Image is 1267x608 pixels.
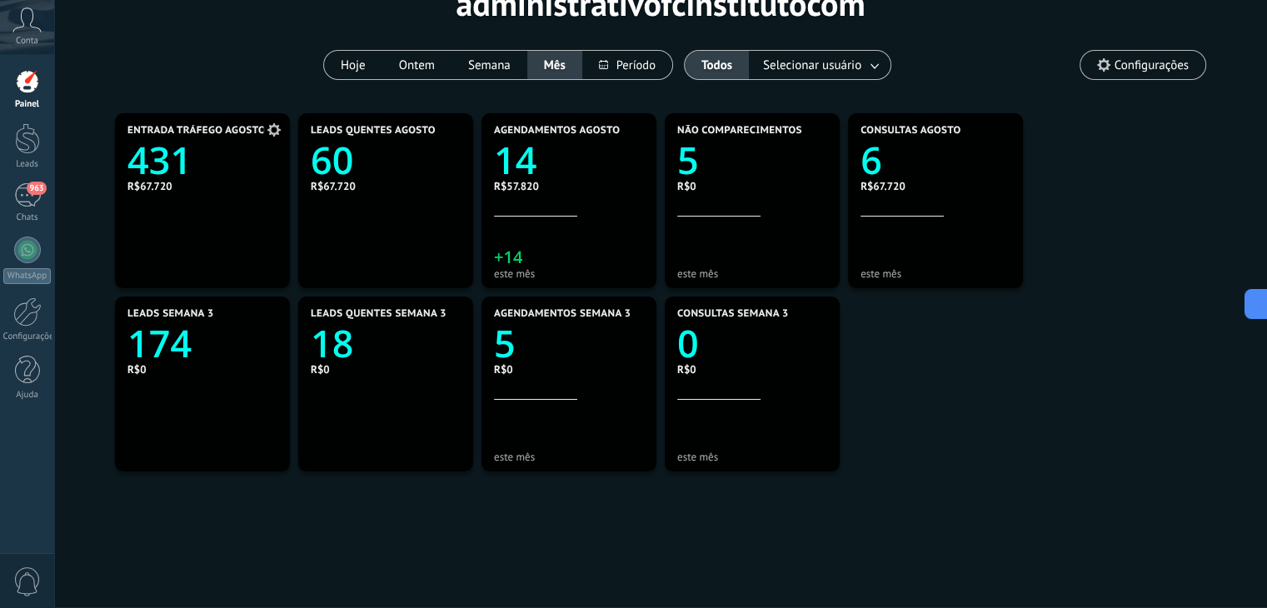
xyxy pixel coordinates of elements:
div: R$0 [677,362,827,376]
div: Leads [3,159,52,170]
span: Selecionar usuário [760,54,865,77]
a: 431 [127,135,277,186]
div: Painel [3,99,52,110]
span: Leads Quentes Semana 3 [311,308,446,320]
div: R$0 [677,179,827,193]
span: Conta [16,36,38,47]
div: este mês [677,267,827,280]
span: Não Comparecimentos [677,125,802,137]
a: 0 [677,318,827,369]
span: Leads Semana 3 [127,308,213,320]
a: 6 [860,135,1010,186]
div: Chats [3,212,52,223]
span: Leads Quentes Agosto [311,125,436,137]
span: Agendamentos Agosto [494,125,620,137]
span: Entrada Tráfego Agosto [127,125,266,137]
a: 174 [127,318,277,369]
div: este mês [860,267,1010,280]
div: R$0 [494,362,644,376]
span: 963 [27,182,46,195]
text: 0 [677,318,699,369]
div: WhatsApp [3,268,51,284]
div: R$0 [127,362,277,376]
a: 18 [311,318,461,369]
button: Ontem [382,51,451,79]
text: 431 [127,135,192,186]
div: Configurações [3,331,52,342]
span: Consultas Semana 3 [677,308,788,320]
text: 60 [311,135,353,186]
div: R$67.720 [311,179,461,193]
a: 5 [677,135,827,186]
div: este mês [494,451,644,463]
a: 60 [311,135,461,186]
text: 14 [494,135,536,186]
div: R$67.720 [127,179,277,193]
button: Semana [451,51,527,79]
text: +14 [494,246,523,268]
span: Consultas Agosto [860,125,961,137]
text: 174 [127,318,192,369]
button: Hoje [324,51,382,79]
div: este mês [677,451,827,463]
div: R$57.820 [494,179,644,193]
button: Mês [527,51,582,79]
div: este mês [494,267,644,280]
div: R$67.720 [860,179,1010,193]
span: Agendamentos Semana 3 [494,308,631,320]
a: 5 [494,318,644,369]
button: Selecionar usuário [749,51,890,79]
div: Ajuda [3,390,52,401]
text: 5 [494,318,516,369]
span: Configurações [1115,58,1189,72]
text: 5 [677,135,699,186]
text: 18 [311,318,353,369]
button: Todos [685,51,749,79]
a: 14 [494,135,644,186]
text: 6 [860,135,882,186]
div: R$0 [311,362,461,376]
